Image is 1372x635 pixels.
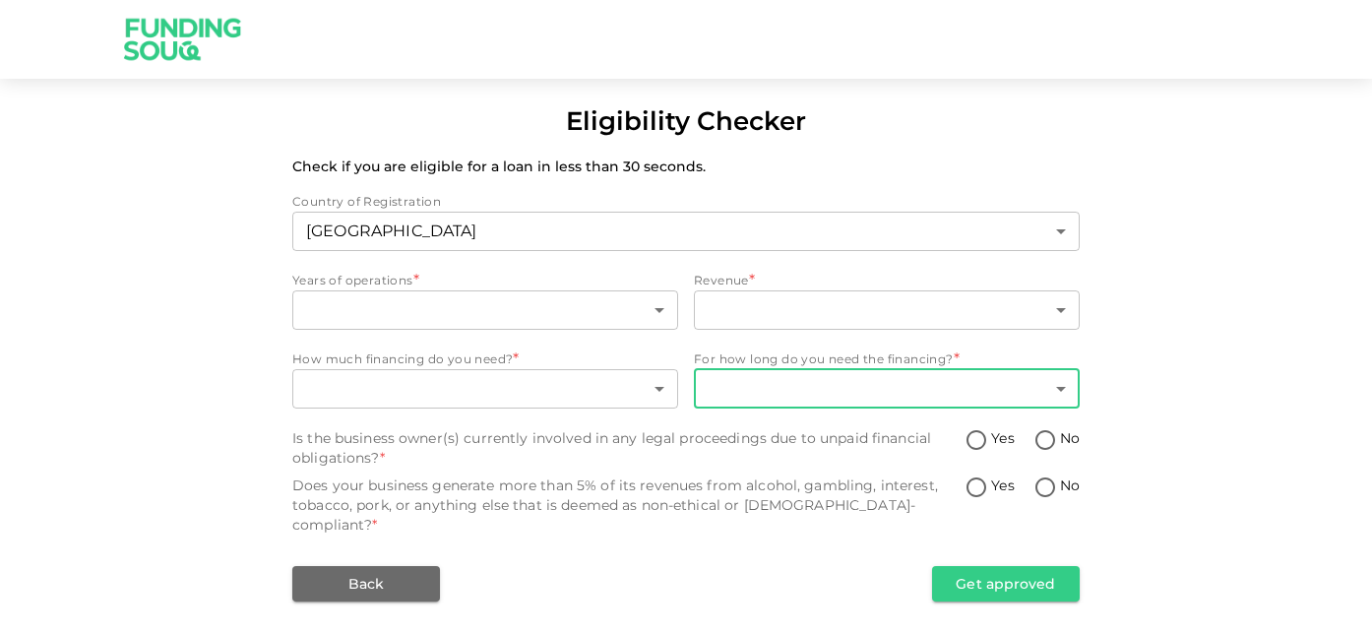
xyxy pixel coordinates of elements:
span: For how long do you need the financing? [694,351,954,366]
div: howLongFinancing [694,369,1080,409]
span: Country of Registration [292,194,441,209]
span: Years of operations [292,273,413,287]
div: Does your business generate more than 5% of its revenues from alcohol, gambling, interest, tobacc... [292,476,965,535]
button: Get approved [932,566,1080,602]
div: revenue [694,290,1080,330]
div: howMuchAmountNeeded [292,369,678,409]
p: Check if you are eligible for a loan in less than 30 seconds. [292,157,1080,176]
span: No [1060,428,1080,449]
div: yearsOfOperations [292,290,678,330]
span: No [1060,476,1080,496]
div: Is the business owner(s) currently involved in any legal proceedings due to unpaid financial obli... [292,428,965,468]
div: countryOfRegistration [292,212,1080,251]
button: Back [292,566,440,602]
div: Eligibility Checker [566,102,806,141]
span: Yes [991,476,1014,496]
span: How much financing do you need? [292,351,513,366]
span: Revenue [694,273,749,287]
span: Yes [991,428,1014,449]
